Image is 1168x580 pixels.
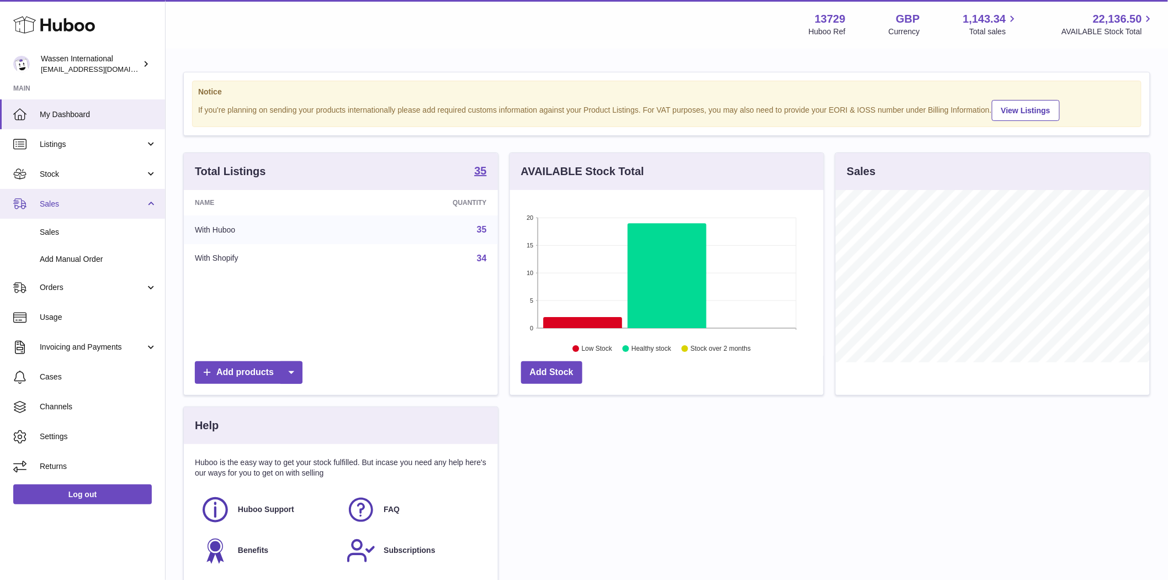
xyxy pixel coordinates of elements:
[40,312,157,323] span: Usage
[40,431,157,442] span: Settings
[1093,12,1142,27] span: 22,136.50
[40,342,145,352] span: Invoicing and Payments
[200,536,335,566] a: Benefits
[963,12,1019,37] a: 1,143.34 Total sales
[631,345,672,353] text: Healthy stock
[477,254,487,263] a: 34
[477,225,487,234] a: 35
[40,139,145,150] span: Listings
[815,12,846,27] strong: 13729
[847,164,875,179] h3: Sales
[474,165,486,176] strong: 35
[40,372,157,382] span: Cases
[238,504,294,515] span: Huboo Support
[40,199,145,209] span: Sales
[384,545,435,556] span: Subscriptions
[41,65,162,73] span: [EMAIL_ADDRESS][DOMAIN_NAME]
[200,495,335,525] a: Huboo Support
[13,484,152,504] a: Log out
[184,244,353,273] td: With Shopify
[527,214,533,221] text: 20
[40,282,145,293] span: Orders
[40,109,157,120] span: My Dashboard
[195,361,302,384] a: Add products
[530,325,533,331] text: 0
[992,100,1060,121] a: View Listings
[198,87,1135,97] strong: Notice
[969,27,1018,37] span: Total sales
[198,98,1135,121] div: If you're planning on sending your products internationally please add required customs informati...
[527,242,533,249] text: 15
[530,297,533,304] text: 5
[195,164,266,179] h3: Total Listings
[1061,27,1155,37] span: AVAILABLE Stock Total
[1061,12,1155,37] a: 22,136.50 AVAILABLE Stock Total
[40,461,157,472] span: Returns
[184,215,353,244] td: With Huboo
[691,345,751,353] text: Stock over 2 months
[238,545,268,556] span: Benefits
[195,418,219,433] h3: Help
[896,12,920,27] strong: GBP
[346,495,481,525] a: FAQ
[40,169,145,180] span: Stock
[40,227,157,238] span: Sales
[809,27,846,37] div: Huboo Ref
[384,504,400,515] span: FAQ
[527,270,533,276] text: 10
[353,190,498,215] th: Quantity
[521,361,582,384] a: Add Stock
[40,254,157,265] span: Add Manual Order
[521,164,644,179] h3: AVAILABLE Stock Total
[184,190,353,215] th: Name
[889,27,920,37] div: Currency
[40,402,157,412] span: Channels
[582,345,613,353] text: Low Stock
[13,56,30,72] img: internationalsupplychain@wassen.com
[195,457,487,478] p: Huboo is the easy way to get your stock fulfilled. But incase you need any help here's our ways f...
[346,536,481,566] a: Subscriptions
[963,12,1006,27] span: 1,143.34
[41,54,140,75] div: Wassen International
[474,165,486,178] a: 35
